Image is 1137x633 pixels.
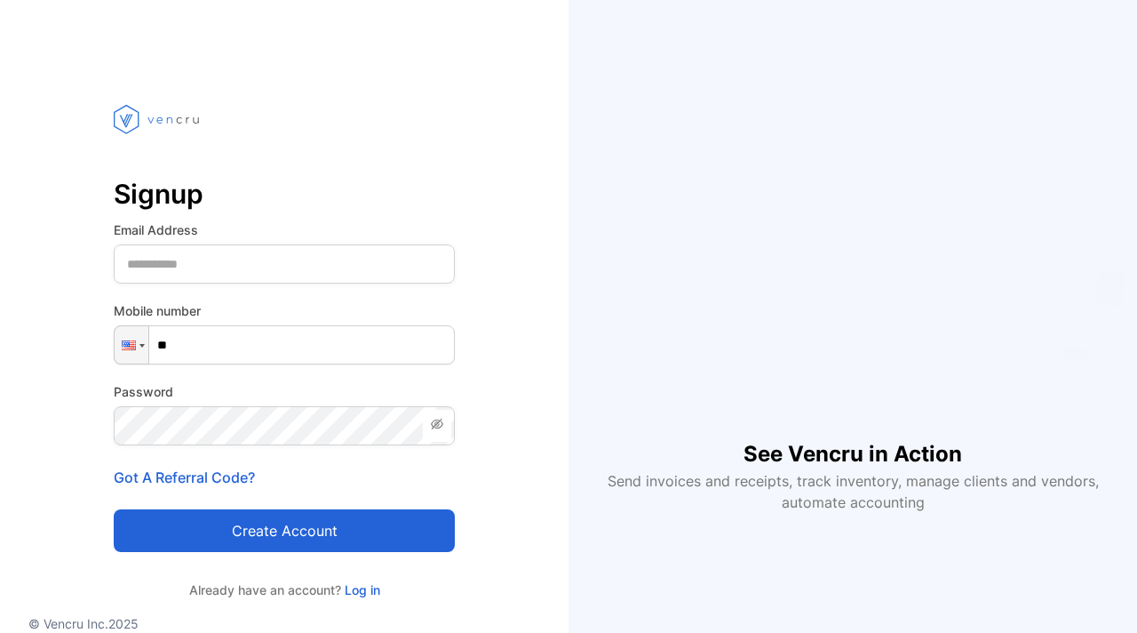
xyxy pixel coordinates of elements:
[115,326,148,364] div: United States: + 1
[114,581,455,599] p: Already have an account?
[625,120,1080,410] iframe: YouTube video player
[114,467,455,488] p: Got A Referral Code?
[743,410,962,470] h1: See Vencru in Action
[341,582,380,597] a: Log in
[114,509,455,552] button: Create account
[114,382,455,401] label: Password
[114,172,455,215] p: Signup
[114,301,455,320] label: Mobile number
[597,470,1109,513] p: Send invoices and receipts, track inventory, manage clients and vendors, automate accounting
[114,220,455,239] label: Email Address
[114,71,203,167] img: vencru logo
